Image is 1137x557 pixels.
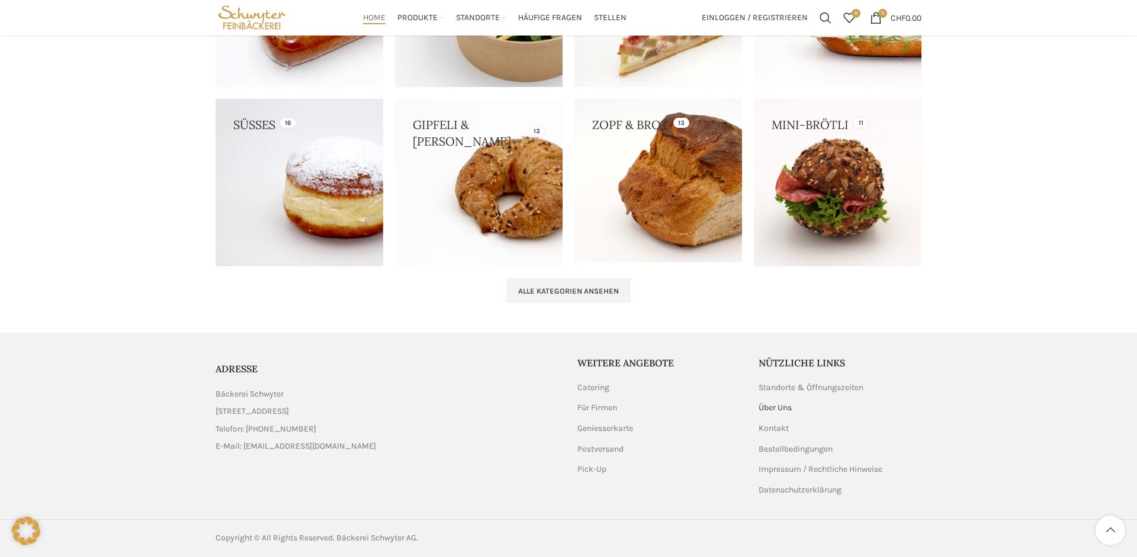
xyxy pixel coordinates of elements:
a: Impressum / Rechtliche Hinweise [759,463,884,475]
h5: Weitere Angebote [577,356,741,369]
span: Stellen [594,12,627,24]
span: 0 [852,9,860,18]
a: Pick-Up [577,463,608,475]
a: Suchen [814,6,837,30]
span: Standorte [456,12,500,24]
a: 0 CHF0.00 [864,6,927,30]
a: Catering [577,382,611,394]
span: CHF [891,12,905,22]
div: Main navigation [294,6,696,30]
a: Alle Kategorien ansehen [506,278,631,303]
span: Häufige Fragen [518,12,582,24]
span: ADRESSE [216,363,258,375]
a: Häufige Fragen [518,6,582,30]
a: Postversand [577,443,625,455]
a: Einloggen / Registrieren [696,6,814,30]
a: Standorte & Öffnungszeiten [759,382,865,394]
a: Home [363,6,386,30]
a: Datenschutzerklärung [759,484,843,496]
a: List item link [216,423,560,436]
h5: Nützliche Links [759,356,922,369]
span: 0 [878,9,887,18]
a: 0 [837,6,861,30]
div: Meine Wunschliste [837,6,861,30]
span: E-Mail: [EMAIL_ADDRESS][DOMAIN_NAME] [216,440,376,453]
a: Stellen [594,6,627,30]
a: Standorte [456,6,506,30]
a: Bestellbedingungen [759,443,834,455]
a: Für Firmen [577,402,618,414]
span: [STREET_ADDRESS] [216,405,289,418]
span: Bäckerei Schwyter [216,388,284,401]
span: Home [363,12,386,24]
a: Geniesserkarte [577,423,634,434]
span: Alle Kategorien ansehen [518,286,619,296]
a: Kontakt [759,423,790,434]
bdi: 0.00 [891,12,921,22]
a: Über Uns [759,402,793,414]
a: Site logo [216,12,288,22]
div: Copyright © All Rights Reserved. Bäckerei Schwyter AG. [216,532,563,545]
span: Produkte [397,12,438,24]
a: Produkte [397,6,444,30]
a: Scroll to top button [1096,516,1125,545]
span: Einloggen / Registrieren [702,14,808,22]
